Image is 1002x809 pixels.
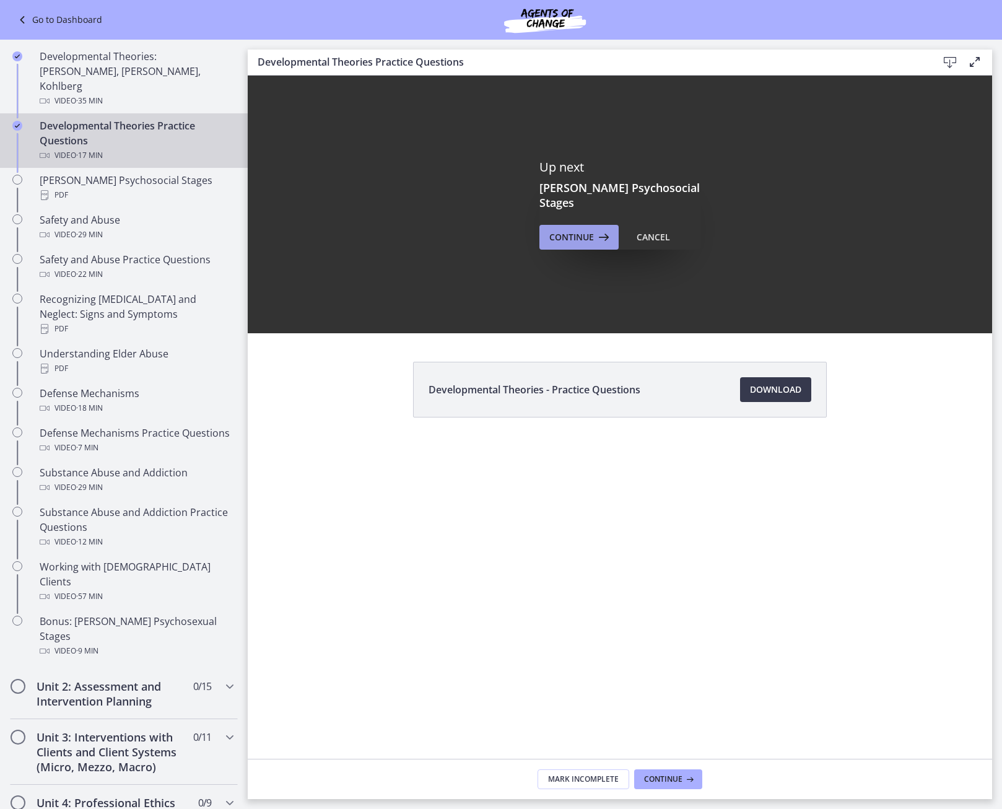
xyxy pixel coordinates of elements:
[76,94,103,108] span: · 35 min
[750,382,801,397] span: Download
[193,679,211,694] span: 0 / 15
[40,346,233,376] div: Understanding Elder Abuse
[549,230,594,245] span: Continue
[634,769,702,789] button: Continue
[76,267,103,282] span: · 22 min
[539,180,700,210] h3: [PERSON_NAME] Psychosocial Stages
[193,730,211,745] span: 0 / 11
[539,225,619,250] button: Continue
[76,480,103,495] span: · 29 min
[429,382,640,397] span: Developmental Theories - Practice Questions
[40,440,233,455] div: Video
[40,227,233,242] div: Video
[40,267,233,282] div: Video
[40,118,233,163] div: Developmental Theories Practice Questions
[40,465,233,495] div: Substance Abuse and Addiction
[40,252,233,282] div: Safety and Abuse Practice Questions
[627,225,680,250] button: Cancel
[40,505,233,549] div: Substance Abuse and Addiction Practice Questions
[40,49,233,108] div: Developmental Theories: [PERSON_NAME], [PERSON_NAME], Kohlberg
[644,774,682,784] span: Continue
[76,535,103,549] span: · 12 min
[471,5,619,35] img: Agents of Change Social Work Test Prep
[76,148,103,163] span: · 17 min
[76,644,98,658] span: · 9 min
[37,730,188,774] h2: Unit 3: Interventions with Clients and Client Systems (Micro, Mezzo, Macro)
[40,559,233,604] div: Working with [DEMOGRAPHIC_DATA] Clients
[40,148,233,163] div: Video
[40,614,233,658] div: Bonus: [PERSON_NAME] Psychosexual Stages
[740,377,811,402] a: Download
[539,159,700,175] p: Up next
[40,212,233,242] div: Safety and Abuse
[76,440,98,455] span: · 7 min
[37,679,188,709] h2: Unit 2: Assessment and Intervention Planning
[76,401,103,416] span: · 18 min
[40,361,233,376] div: PDF
[40,386,233,416] div: Defense Mechanisms
[40,589,233,604] div: Video
[12,51,22,61] i: Completed
[40,644,233,658] div: Video
[40,292,233,336] div: Recognizing [MEDICAL_DATA] and Neglect: Signs and Symptoms
[40,173,233,203] div: [PERSON_NAME] Psychosocial Stages
[76,227,103,242] span: · 29 min
[40,426,233,455] div: Defense Mechanisms Practice Questions
[637,230,670,245] div: Cancel
[40,480,233,495] div: Video
[538,769,629,789] button: Mark Incomplete
[548,774,619,784] span: Mark Incomplete
[40,321,233,336] div: PDF
[40,401,233,416] div: Video
[15,12,102,27] a: Go to Dashboard
[40,188,233,203] div: PDF
[12,121,22,131] i: Completed
[76,589,103,604] span: · 57 min
[40,535,233,549] div: Video
[258,55,918,69] h3: Developmental Theories Practice Questions
[40,94,233,108] div: Video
